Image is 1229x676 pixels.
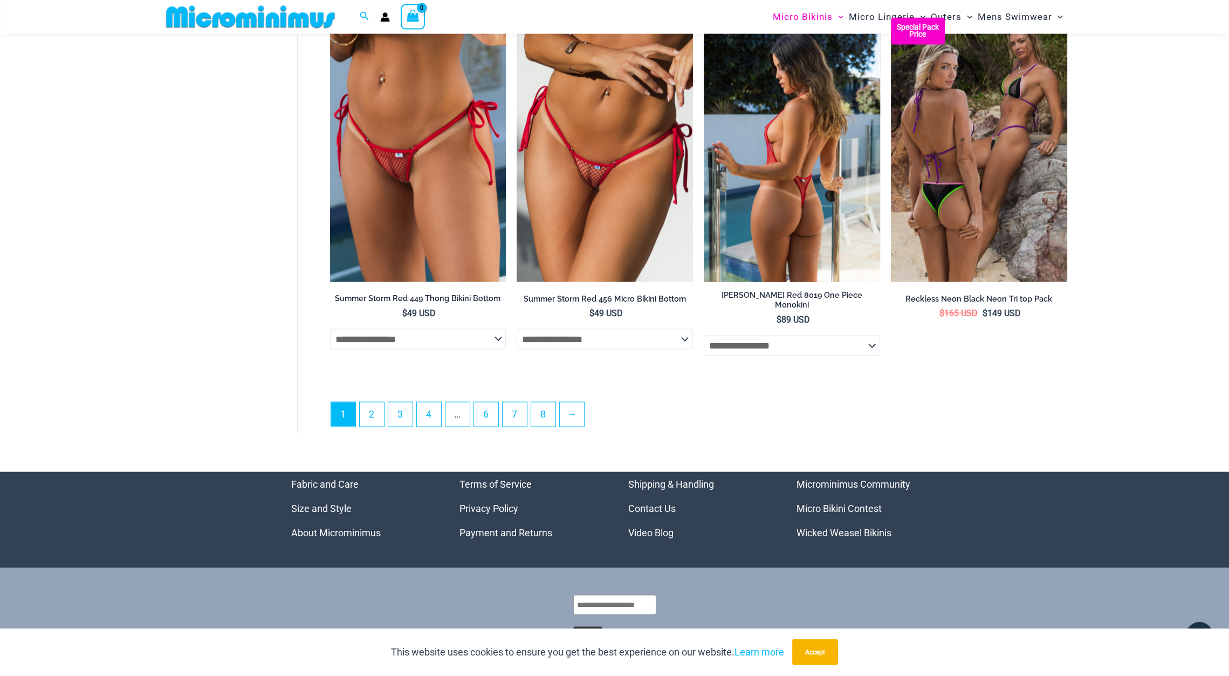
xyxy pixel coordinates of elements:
a: OutersMenu ToggleMenu Toggle [928,3,975,31]
a: Page 8 [531,402,555,427]
a: Reckless Neon Black Neon Tri top Pack [891,294,1067,308]
span: … [445,402,470,427]
span: $ [939,308,944,318]
bdi: 165 USD [939,308,978,318]
span: Menu Toggle [962,3,972,31]
h2: [PERSON_NAME] Red 8019 One Piece Monokini [704,290,880,310]
a: Search icon link [360,10,369,24]
nav: Site Navigation [768,2,1068,32]
a: Page 3 [388,402,413,427]
bdi: 49 USD [402,308,436,318]
span: Outers [931,3,962,31]
a: Terms of Service [459,479,532,490]
h2: Summer Storm Red 449 Thong Bikini Bottom [330,293,506,304]
a: Learn more [734,646,784,658]
bdi: 49 USD [589,308,623,318]
a: Micro LingerieMenu ToggleMenu Toggle [846,3,928,31]
a: Account icon link [380,12,390,22]
img: Summer Storm Red 456 Micro 02 [517,18,693,282]
a: Fabric and Care [291,479,359,490]
aside: Footer Widget 3 [628,472,770,545]
nav: Menu [797,472,938,545]
span: $ [402,308,407,318]
a: Contact Us [628,503,676,514]
span: Micro Lingerie [849,3,915,31]
a: Micro BikinisMenu ToggleMenu Toggle [770,3,846,31]
h2: Reckless Neon Black Neon Tri top Pack [891,294,1067,304]
aside: Footer Widget 2 [459,472,601,545]
a: Summer Storm Red 456 Micro Bikini Bottom [517,294,693,308]
span: Mens Swimwear [978,3,1052,31]
a: Wicked Weasel Bikinis [797,527,891,538]
a: Summer Storm Red 456 Micro 02Summer Storm Red 456 Micro 03Summer Storm Red 456 Micro 03 [517,18,693,282]
bdi: 149 USD [983,308,1021,318]
a: Privacy Policy [459,503,518,514]
a: Size and Style [291,503,352,514]
aside: Footer Widget 1 [291,472,433,545]
a: Micro Bikini Contest [797,503,882,514]
a: Shipping & Handling [628,479,714,490]
a: Microminimus Community [797,479,910,490]
span: Page 1 [331,402,355,427]
b: Special Pack Price [891,24,945,38]
nav: Menu [291,472,433,545]
img: Summer Storm Red 8019 One Piece 03 [704,18,880,282]
a: → [560,402,584,427]
img: MM SHOP LOGO FLAT [162,5,339,29]
img: Tri Top Pack [891,18,1067,282]
button: Submit [573,627,602,646]
span: Menu Toggle [1052,3,1063,31]
p: This website uses cookies to ensure you get the best experience on our website. [391,644,784,660]
span: $ [777,315,781,325]
a: Summer Storm Red 449 Thong 01Summer Storm Red 449 Thong 03Summer Storm Red 449 Thong 03 [330,18,506,282]
a: Video Blog [628,527,674,538]
h2: Summer Storm Red 456 Micro Bikini Bottom [517,294,693,304]
span: Menu Toggle [915,3,925,31]
img: Summer Storm Red 449 Thong 01 [330,18,506,282]
a: Page 7 [503,402,527,427]
a: Page 2 [360,402,384,427]
nav: Product Pagination [330,402,1067,433]
nav: Menu [459,472,601,545]
a: [PERSON_NAME] Red 8019 One Piece Monokini [704,290,880,315]
aside: Footer Widget 4 [797,472,938,545]
span: $ [983,308,987,318]
a: View Shopping Cart, empty [401,4,425,29]
span: Micro Bikinis [773,3,833,31]
a: Payment and Returns [459,527,552,538]
bdi: 89 USD [777,315,810,325]
nav: Menu [628,472,770,545]
button: Accept [792,639,838,665]
a: Page 6 [474,402,498,427]
a: Summer Storm Red 449 Thong Bikini Bottom [330,293,506,308]
a: Mens SwimwearMenu ToggleMenu Toggle [975,3,1066,31]
a: Tri Top Pack Bottoms BBottoms B [891,18,1067,282]
span: Menu Toggle [833,3,843,31]
a: About Microminimus [291,527,381,538]
span: $ [589,308,594,318]
a: Summer Storm Red 8019 One Piece 04Summer Storm Red 8019 One Piece 03Summer Storm Red 8019 One Pie... [704,18,880,282]
a: Page 4 [417,402,441,427]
